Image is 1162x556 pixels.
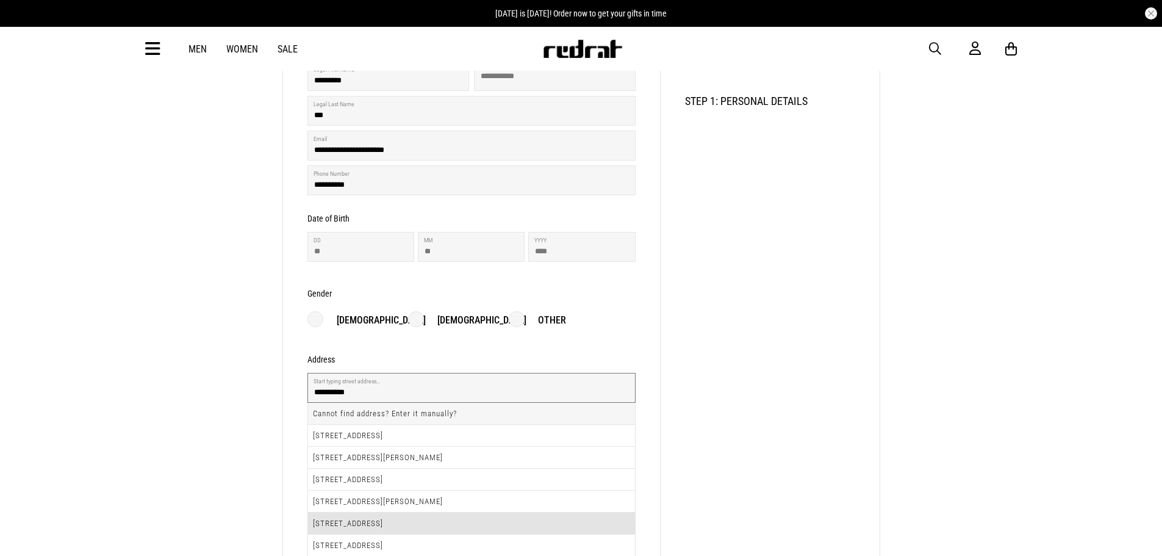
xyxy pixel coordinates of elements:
[526,313,566,328] p: Other
[308,491,635,513] li: [STREET_ADDRESS][PERSON_NAME]
[226,43,258,55] a: Women
[278,43,298,55] a: Sale
[308,425,635,447] li: [STREET_ADDRESS]
[307,214,350,223] h3: Date of Birth
[188,43,207,55] a: Men
[308,469,635,491] li: [STREET_ADDRESS]
[10,5,46,42] button: Open LiveChat chat widget
[307,289,332,298] h3: Gender
[685,95,855,107] h2: STEP 1: PERSONAL DETAILS
[308,447,635,469] li: [STREET_ADDRESS][PERSON_NAME]
[495,9,667,18] span: [DATE] is [DATE]! Order now to get your gifts in time
[325,313,426,328] p: [DEMOGRAPHIC_DATA]
[308,513,635,535] li: [STREET_ADDRESS]
[542,40,623,58] img: Redrat logo
[307,355,335,364] h3: Address
[308,403,635,425] li: Cannot find address? Enter it manually?
[425,313,526,328] p: [DEMOGRAPHIC_DATA]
